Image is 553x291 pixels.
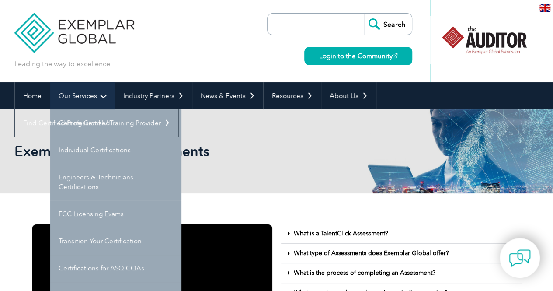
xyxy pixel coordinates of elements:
[264,82,321,109] a: Resources
[294,230,388,237] a: What is a TalentClick Assessment?
[14,144,382,158] h2: Exemplar Global Assessments
[192,82,263,109] a: News & Events
[393,53,397,58] img: open_square.png
[50,137,181,164] a: Individual Certifications
[294,249,449,257] a: What type of Assessments does Exemplar Global offer?
[50,82,115,109] a: Our Services
[281,263,522,283] div: What is the process of completing an Assessment?
[281,244,522,263] div: What type of Assessments does Exemplar Global offer?
[50,200,181,228] a: FCC Licensing Exams
[50,164,181,200] a: Engineers & Technicians Certifications
[15,82,50,109] a: Home
[281,224,522,244] div: What is a TalentClick Assessment?
[50,228,181,255] a: Transition Your Certification
[321,82,376,109] a: About Us
[304,47,412,65] a: Login to the Community
[50,255,181,282] a: Certifications for ASQ CQAs
[364,14,412,35] input: Search
[15,109,178,137] a: Find Certified Professional / Training Provider
[115,82,192,109] a: Industry Partners
[509,247,531,269] img: contact-chat.png
[294,269,435,277] a: What is the process of completing an Assessment?
[539,4,550,12] img: en
[14,59,110,69] p: Leading the way to excellence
